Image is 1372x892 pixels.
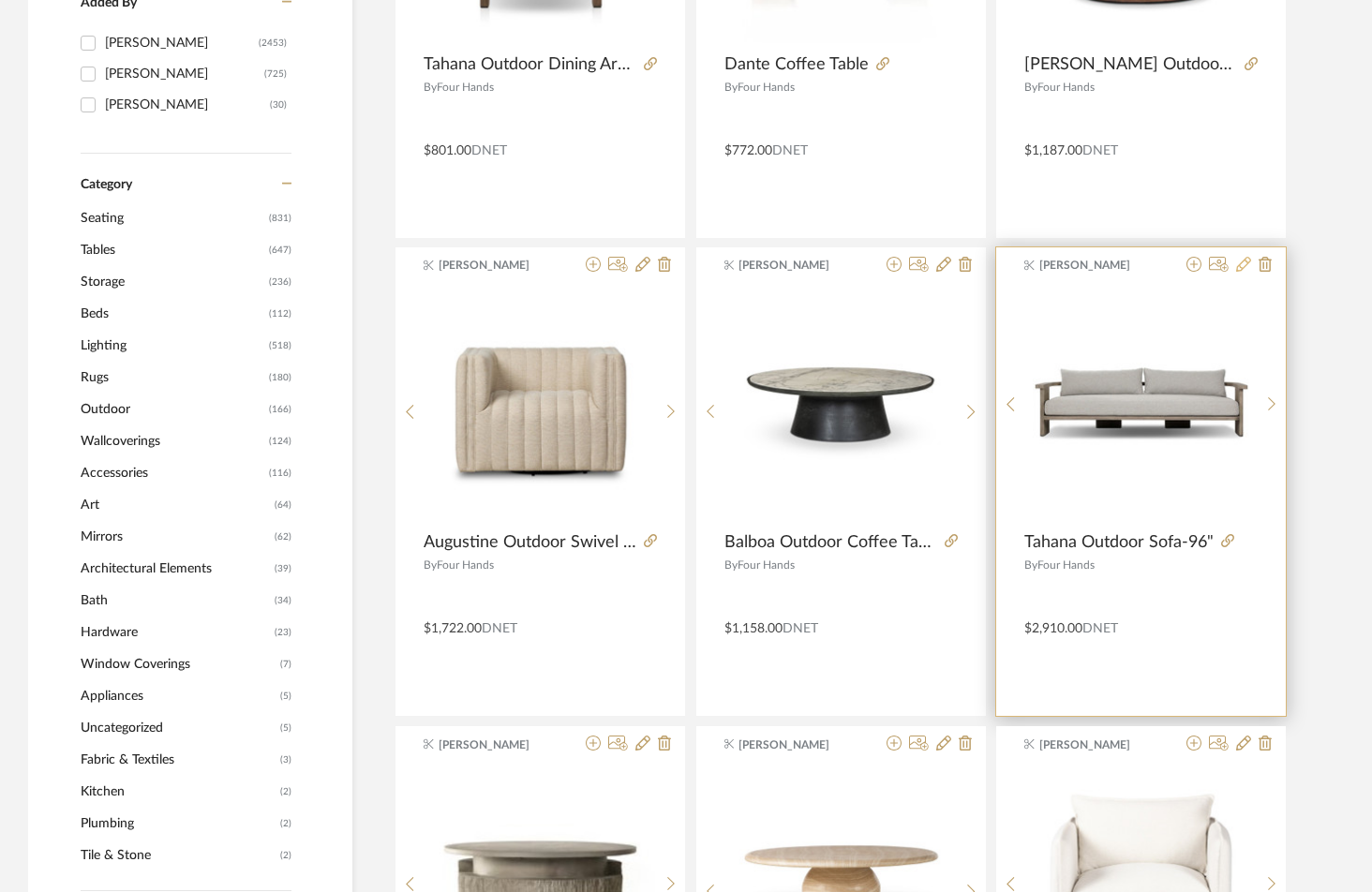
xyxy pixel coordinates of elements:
span: $1,722.00 [424,622,482,635]
span: (831) [269,203,291,233]
span: (23) [275,617,291,647]
span: Augustine Outdoor Swivel Chair [424,532,636,553]
span: (5) [280,681,291,711]
span: Hardware [81,617,270,648]
span: (124) [269,426,291,456]
span: Dante Coffee Table [724,54,869,75]
span: Art [81,489,270,521]
span: $801.00 [424,144,471,157]
span: [PERSON_NAME] [738,257,857,274]
span: (166) [269,394,291,424]
span: Four Hands [437,82,494,93]
span: Fabric & Textiles [81,744,276,776]
span: $772.00 [724,144,772,157]
span: Uncategorized [81,712,276,744]
span: (2) [280,840,291,870]
span: [PERSON_NAME] [439,257,557,274]
span: [PERSON_NAME] [1039,257,1157,274]
span: (2) [280,809,291,839]
span: DNET [783,622,818,635]
span: Appliances [81,680,276,712]
span: Tile & Stone [81,840,276,871]
span: [PERSON_NAME] [1039,736,1157,753]
span: By [424,559,437,571]
div: [PERSON_NAME] [105,90,270,120]
span: (5) [280,713,291,743]
span: (34) [275,586,291,616]
span: (518) [269,331,291,361]
span: $1,158.00 [724,622,783,635]
span: $1,187.00 [1024,144,1082,157]
span: Plumbing [81,808,276,840]
span: Four Hands [1037,559,1095,571]
span: (112) [269,299,291,329]
span: DNET [471,144,507,157]
span: Kitchen [81,776,276,808]
span: [PERSON_NAME] Outdoor Chair [1024,54,1237,75]
span: Seating [81,202,264,234]
span: Lighting [81,330,264,362]
div: [PERSON_NAME] [105,59,264,89]
img: Tahana Outdoor Sofa-96" [1025,289,1258,521]
span: Tahana Outdoor Dining Armchair [424,54,636,75]
span: Accessories [81,457,264,489]
div: 0 [724,288,957,522]
img: Balboa Outdoor Coffee Table [724,289,957,521]
span: DNET [482,622,517,635]
span: Tables [81,234,264,266]
span: Beds [81,298,264,330]
span: (3) [280,745,291,775]
div: [PERSON_NAME] [105,28,259,58]
span: By [1024,559,1037,571]
span: (236) [269,267,291,297]
span: By [424,82,437,93]
span: By [724,82,738,93]
span: Storage [81,266,264,298]
img: Augustine Outdoor Swivel Chair [425,289,657,521]
span: $2,910.00 [1024,622,1082,635]
span: (180) [269,363,291,393]
span: (64) [275,490,291,520]
div: (2453) [259,28,287,58]
div: (30) [270,90,287,120]
span: [PERSON_NAME] [439,736,557,753]
div: 0 [425,288,657,522]
span: Wallcoverings [81,425,264,457]
span: (39) [275,554,291,584]
span: Outdoor [81,394,264,425]
span: (2) [280,777,291,807]
span: By [724,559,738,571]
span: DNET [1082,622,1118,635]
span: Balboa Outdoor Coffee Table [724,532,937,553]
span: Architectural Elements [81,553,270,585]
span: (647) [269,235,291,265]
span: Window Coverings [81,648,276,680]
div: (725) [264,59,287,89]
span: Four Hands [437,559,494,571]
span: DNET [1082,144,1118,157]
span: Four Hands [1037,82,1095,93]
span: DNET [772,144,808,157]
span: Rugs [81,362,264,394]
span: (62) [275,522,291,552]
span: Category [81,177,132,193]
span: Mirrors [81,521,270,553]
span: [PERSON_NAME] [738,736,857,753]
span: Tahana Outdoor Sofa-96" [1024,532,1214,553]
span: (116) [269,458,291,488]
span: Four Hands [738,82,795,93]
span: Bath [81,585,270,617]
span: (7) [280,649,291,679]
span: Four Hands [738,559,795,571]
span: By [1024,82,1037,93]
